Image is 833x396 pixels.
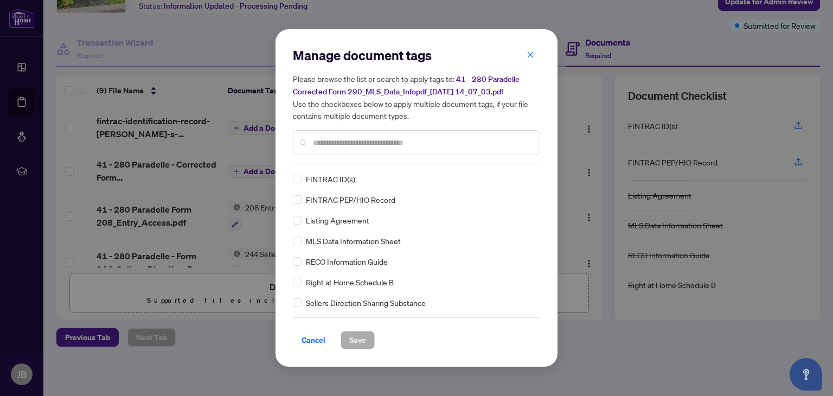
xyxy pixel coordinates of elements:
span: FINTRAC PEP/HIO Record [306,194,395,206]
button: Open asap [790,358,822,391]
span: RECO Information Guide [306,256,388,267]
span: FINTRAC ID(s) [306,173,355,185]
h2: Manage document tags [293,47,540,64]
h5: Please browse the list or search to apply tags to: Use the checkboxes below to apply multiple doc... [293,73,540,122]
button: Cancel [293,331,334,349]
span: Right at Home Schedule B [306,276,394,288]
span: MLS Data Information Sheet [306,235,401,247]
span: Cancel [302,331,325,349]
span: Listing Agreement [306,214,369,226]
span: close [527,51,534,59]
button: Save [341,331,375,349]
span: Sellers Direction Sharing Substance [306,297,426,309]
